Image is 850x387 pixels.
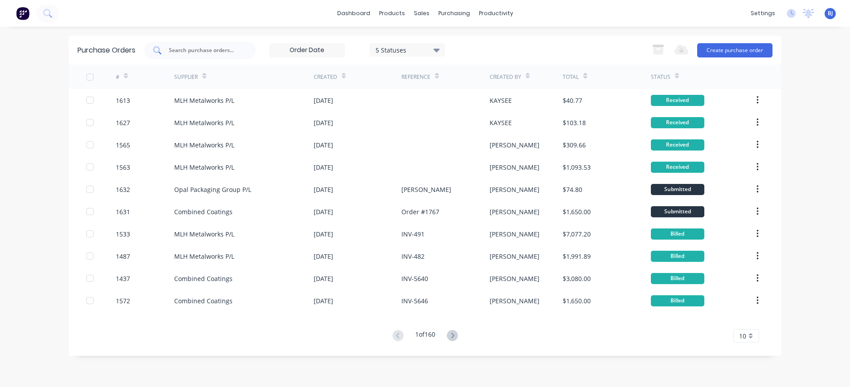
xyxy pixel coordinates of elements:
div: Purchase Orders [78,45,135,56]
div: 1572 [116,296,130,306]
div: Received [651,117,704,128]
div: Opal Packaging Group P/L [174,185,251,194]
div: productivity [474,7,518,20]
div: [DATE] [314,229,333,239]
div: [DATE] [314,274,333,283]
div: $1,650.00 [563,207,591,216]
div: Status [651,73,670,81]
div: 5 Statuses [376,45,439,54]
input: Order Date [270,44,344,57]
div: [DATE] [314,296,333,306]
div: Billed [651,273,704,284]
div: 1613 [116,96,130,105]
div: Supplier [174,73,198,81]
div: purchasing [434,7,474,20]
div: Received [651,139,704,151]
div: 1533 [116,229,130,239]
div: [PERSON_NAME] [401,185,451,194]
div: 1627 [116,118,130,127]
div: Billed [651,228,704,240]
div: MLH Metalworks P/L [174,118,234,127]
div: $3,080.00 [563,274,591,283]
div: MLH Metalworks P/L [174,229,234,239]
div: Submitted [651,184,704,195]
div: Reference [401,73,430,81]
div: Created By [490,73,521,81]
div: 1437 [116,274,130,283]
div: products [375,7,409,20]
div: settings [746,7,780,20]
div: $1,991.89 [563,252,591,261]
div: MLH Metalworks P/L [174,140,234,150]
div: [PERSON_NAME] [490,252,539,261]
span: BJ [828,9,833,17]
div: 1565 [116,140,130,150]
div: [DATE] [314,118,333,127]
div: [PERSON_NAME] [490,163,539,172]
a: dashboard [333,7,375,20]
div: Total [563,73,579,81]
div: Submitted [651,206,704,217]
div: [PERSON_NAME] [490,140,539,150]
div: MLH Metalworks P/L [174,252,234,261]
div: 1 of 160 [415,330,435,342]
div: INV-5646 [401,296,428,306]
div: MLH Metalworks P/L [174,163,234,172]
div: Combined Coatings [174,296,233,306]
div: $1,650.00 [563,296,591,306]
div: $40.77 [563,96,582,105]
div: 1563 [116,163,130,172]
div: $7,077.20 [563,229,591,239]
div: $103.18 [563,118,586,127]
div: Received [651,162,704,173]
div: Billed [651,251,704,262]
div: Order #1767 [401,207,439,216]
div: [DATE] [314,207,333,216]
div: $1,093.53 [563,163,591,172]
div: [PERSON_NAME] [490,207,539,216]
div: KAYSEE [490,118,512,127]
div: Created [314,73,337,81]
div: $309.66 [563,140,586,150]
div: INV-491 [401,229,425,239]
div: Billed [651,295,704,306]
div: [DATE] [314,252,333,261]
div: # [116,73,119,81]
div: [DATE] [314,96,333,105]
div: [PERSON_NAME] [490,185,539,194]
span: 10 [739,331,746,341]
div: sales [409,7,434,20]
div: $74.80 [563,185,582,194]
img: Factory [16,7,29,20]
div: [PERSON_NAME] [490,229,539,239]
div: MLH Metalworks P/L [174,96,234,105]
input: Search purchase orders... [168,46,242,55]
div: KAYSEE [490,96,512,105]
div: Received [651,95,704,106]
div: Combined Coatings [174,207,233,216]
div: 1487 [116,252,130,261]
div: INV-5640 [401,274,428,283]
div: INV-482 [401,252,425,261]
div: 1632 [116,185,130,194]
div: 1631 [116,207,130,216]
div: [PERSON_NAME] [490,274,539,283]
div: [DATE] [314,140,333,150]
button: Create purchase order [697,43,772,57]
div: [DATE] [314,185,333,194]
div: [PERSON_NAME] [490,296,539,306]
div: Combined Coatings [174,274,233,283]
div: [DATE] [314,163,333,172]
